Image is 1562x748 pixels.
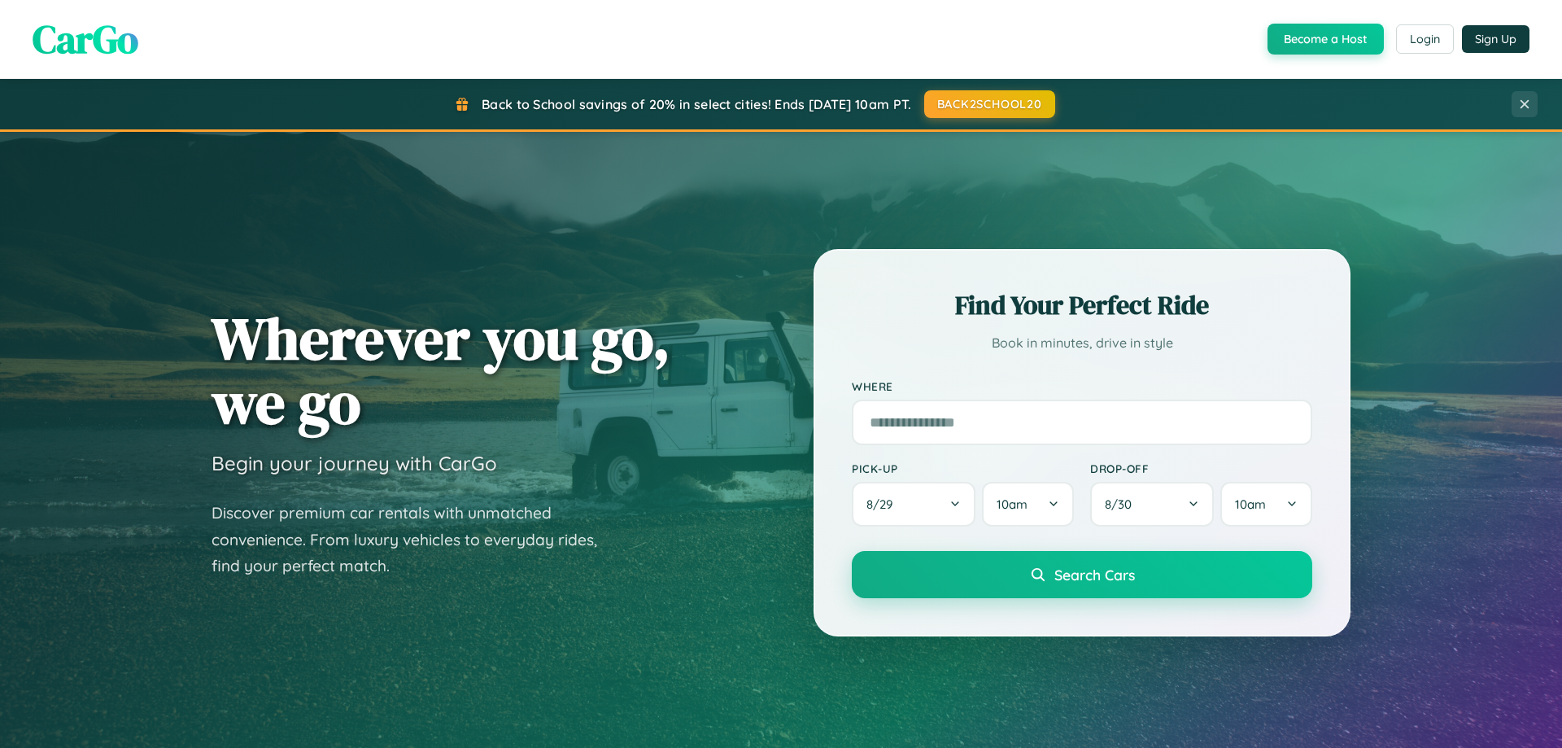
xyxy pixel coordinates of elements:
p: Book in minutes, drive in style [852,331,1312,355]
span: Back to School savings of 20% in select cities! Ends [DATE] 10am PT. [482,96,911,112]
button: Become a Host [1267,24,1384,55]
span: 10am [997,496,1028,512]
button: 10am [1220,482,1312,527]
label: Where [852,379,1312,393]
button: 8/29 [852,482,975,527]
label: Pick-up [852,461,1074,475]
label: Drop-off [1090,461,1312,475]
button: Login [1396,24,1454,54]
span: 8 / 30 [1105,496,1140,512]
h1: Wherever you go, we go [212,306,670,435]
button: BACK2SCHOOL20 [924,90,1055,118]
button: 8/30 [1090,482,1214,527]
span: 10am [1235,496,1266,512]
span: Search Cars [1054,566,1135,584]
p: Discover premium car rentals with unmatched convenience. From luxury vehicles to everyday rides, ... [212,500,618,580]
h2: Find Your Perfect Ride [852,287,1312,323]
button: 10am [982,482,1074,527]
h3: Begin your journey with CarGo [212,451,497,475]
button: Sign Up [1462,25,1529,53]
span: 8 / 29 [866,496,901,512]
button: Search Cars [852,551,1312,598]
span: CarGo [33,12,138,66]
